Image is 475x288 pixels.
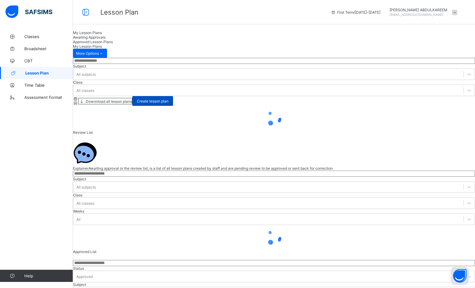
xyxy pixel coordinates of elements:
[76,274,93,279] div: Approved
[24,273,73,278] span: Help
[73,177,86,181] span: Subject
[73,166,88,171] span: Explainer
[24,46,73,51] span: Broadsheet
[24,95,73,100] span: Assessment Format
[73,266,84,271] span: Status
[73,282,86,287] span: Subject
[76,88,94,93] div: All classes
[73,40,113,44] span: Approved Lesson Plans
[76,51,104,56] span: More Options
[387,8,460,17] div: ABDULHAKEEMABDULKAREEM
[88,166,333,171] span: Awaiting approval or the review list, is a list of all lesson plans created by staff and are pend...
[73,209,84,213] span: Weeks
[390,8,447,12] span: [PERSON_NAME] ABDULKAREEM
[390,13,443,16] span: [EMAIL_ADDRESS][DOMAIN_NAME]
[451,267,469,285] button: Open asap
[73,80,82,85] span: Class
[85,99,132,104] span: Downnload all lesson plans
[137,99,168,103] span: Create lesson plan
[331,10,380,15] span: session/term information
[24,34,73,39] span: Classes
[76,217,81,222] div: All
[100,8,138,16] span: Lesson Plan
[73,35,106,40] span: Awaiting Approvals
[73,193,82,197] span: Class
[73,64,86,68] span: Subject
[73,130,93,135] span: Review List
[76,201,94,206] div: All classes
[25,71,73,75] span: Lesson Plan
[73,249,96,254] span: Approved List
[76,72,96,77] div: All subjects
[73,44,102,49] span: My Lesson Plans
[73,141,97,165] img: Chat.054c5d80b312491b9f15f6fadeacdca6.svg
[5,5,52,18] img: safsims
[24,83,73,88] span: Time Table
[24,58,73,63] span: CBT
[73,30,102,35] span: My Lesson Plans
[76,185,96,189] div: All subjects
